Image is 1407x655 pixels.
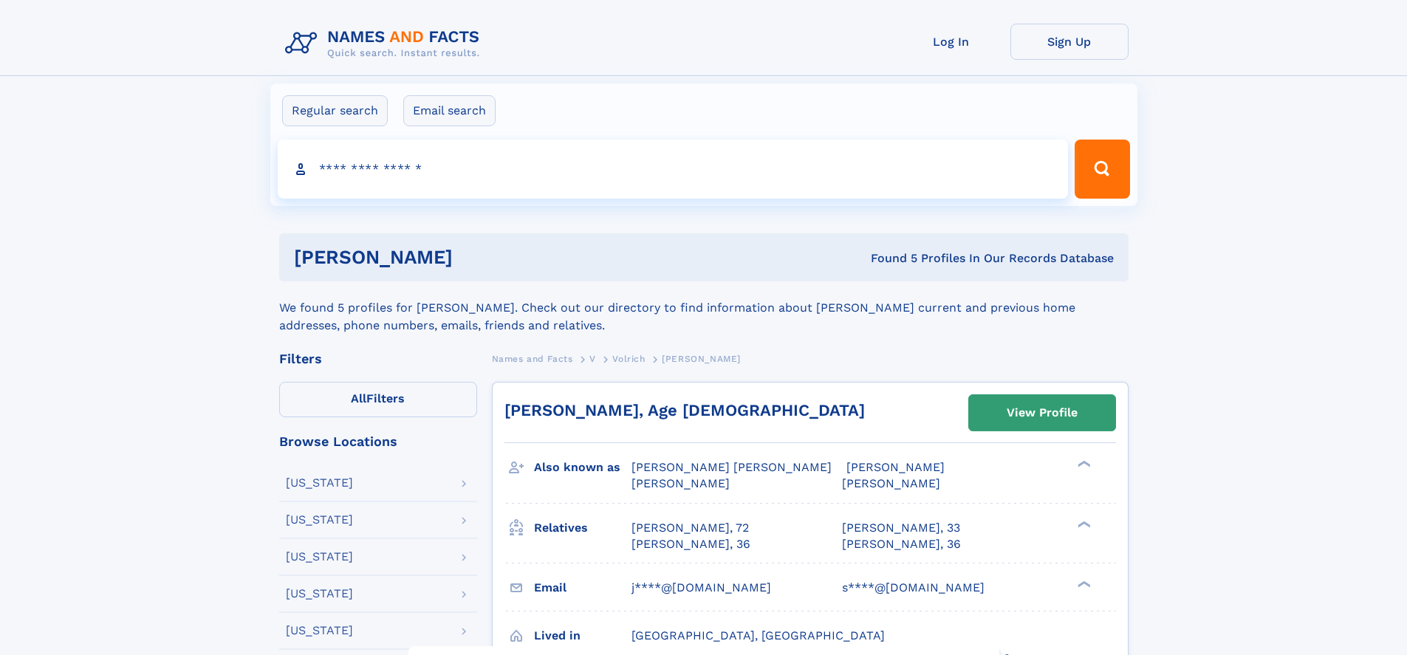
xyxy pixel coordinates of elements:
[279,435,477,448] div: Browse Locations
[969,395,1115,431] a: View Profile
[504,401,865,419] a: [PERSON_NAME], Age [DEMOGRAPHIC_DATA]
[286,477,353,489] div: [US_STATE]
[842,536,961,552] a: [PERSON_NAME], 36
[631,628,885,642] span: [GEOGRAPHIC_DATA], [GEOGRAPHIC_DATA]
[892,24,1010,60] a: Log In
[612,349,645,368] a: Volrich
[279,281,1129,335] div: We found 5 profiles for [PERSON_NAME]. Check out our directory to find information about [PERSON_...
[286,588,353,600] div: [US_STATE]
[1010,24,1129,60] a: Sign Up
[279,382,477,417] label: Filters
[286,551,353,563] div: [US_STATE]
[589,354,596,364] span: V
[286,625,353,637] div: [US_STATE]
[286,514,353,526] div: [US_STATE]
[279,24,492,64] img: Logo Names and Facts
[589,349,596,368] a: V
[1075,140,1129,199] button: Search Button
[1007,396,1078,430] div: View Profile
[534,623,631,648] h3: Lived in
[631,476,730,490] span: [PERSON_NAME]
[534,455,631,480] h3: Also known as
[534,515,631,541] h3: Relatives
[1074,459,1092,469] div: ❯
[631,460,832,474] span: [PERSON_NAME] [PERSON_NAME]
[351,391,366,405] span: All
[1074,579,1092,589] div: ❯
[534,575,631,600] h3: Email
[662,354,741,364] span: [PERSON_NAME]
[278,140,1069,199] input: search input
[294,248,662,267] h1: [PERSON_NAME]
[279,352,477,366] div: Filters
[842,476,940,490] span: [PERSON_NAME]
[403,95,496,126] label: Email search
[612,354,645,364] span: Volrich
[842,520,960,536] a: [PERSON_NAME], 33
[662,250,1114,267] div: Found 5 Profiles In Our Records Database
[631,536,750,552] a: [PERSON_NAME], 36
[1074,519,1092,529] div: ❯
[846,460,945,474] span: [PERSON_NAME]
[282,95,388,126] label: Regular search
[631,520,749,536] a: [PERSON_NAME], 72
[492,349,573,368] a: Names and Facts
